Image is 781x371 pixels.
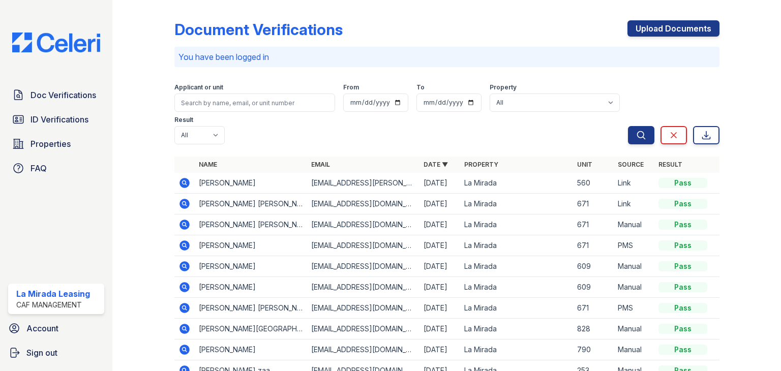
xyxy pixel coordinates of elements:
[4,343,108,363] a: Sign out
[419,256,460,277] td: [DATE]
[658,240,707,251] div: Pass
[307,277,419,298] td: [EMAIL_ADDRESS][DOMAIN_NAME]
[614,256,654,277] td: Manual
[573,173,614,194] td: 560
[195,214,307,235] td: [PERSON_NAME] [PERSON_NAME]
[614,173,654,194] td: Link
[573,256,614,277] td: 609
[658,345,707,355] div: Pass
[460,298,573,319] td: La Mirada
[31,89,96,101] span: Doc Verifications
[424,161,448,168] a: Date ▼
[614,339,654,360] td: Manual
[460,339,573,360] td: La Mirada
[614,235,654,256] td: PMS
[416,83,425,91] label: To
[4,318,108,338] a: Account
[31,113,88,126] span: ID Verifications
[307,173,419,194] td: [EMAIL_ADDRESS][PERSON_NAME][DOMAIN_NAME]
[8,134,104,154] a: Properties
[419,194,460,214] td: [DATE]
[460,277,573,298] td: La Mirada
[16,300,90,310] div: CAF Management
[26,322,58,334] span: Account
[419,214,460,235] td: [DATE]
[464,161,498,168] a: Property
[8,109,104,130] a: ID Verifications
[658,161,682,168] a: Result
[419,339,460,360] td: [DATE]
[419,319,460,339] td: [DATE]
[460,214,573,235] td: La Mirada
[658,303,707,313] div: Pass
[614,194,654,214] td: Link
[307,256,419,277] td: [EMAIL_ADDRESS][DOMAIN_NAME]
[8,158,104,178] a: FAQ
[658,261,707,271] div: Pass
[4,33,108,52] img: CE_Logo_Blue-a8612792a0a2168367f1c8372b55b34899dd931a85d93a1a3d3e32e68fde9ad4.png
[738,330,771,361] iframe: chat widget
[195,256,307,277] td: [PERSON_NAME]
[343,83,359,91] label: From
[614,319,654,339] td: Manual
[174,116,193,124] label: Result
[31,162,47,174] span: FAQ
[658,220,707,230] div: Pass
[199,161,217,168] a: Name
[195,235,307,256] td: [PERSON_NAME]
[614,277,654,298] td: Manual
[419,173,460,194] td: [DATE]
[174,20,343,39] div: Document Verifications
[573,235,614,256] td: 671
[490,83,517,91] label: Property
[419,235,460,256] td: [DATE]
[307,194,419,214] td: [EMAIL_ADDRESS][DOMAIN_NAME]
[307,235,419,256] td: [EMAIL_ADDRESS][DOMAIN_NAME]
[26,347,57,359] span: Sign out
[460,256,573,277] td: La Mirada
[307,319,419,339] td: [EMAIL_ADDRESS][DOMAIN_NAME]
[307,214,419,235] td: [EMAIL_ADDRESS][DOMAIN_NAME]
[658,199,707,209] div: Pass
[460,319,573,339] td: La Mirada
[195,173,307,194] td: [PERSON_NAME]
[618,161,644,168] a: Source
[577,161,592,168] a: Unit
[195,319,307,339] td: [PERSON_NAME][GEOGRAPHIC_DATA]
[573,277,614,298] td: 609
[419,277,460,298] td: [DATE]
[195,339,307,360] td: [PERSON_NAME]
[195,277,307,298] td: [PERSON_NAME]
[573,319,614,339] td: 828
[573,339,614,360] td: 790
[307,298,419,319] td: [EMAIL_ADDRESS][DOMAIN_NAME]
[573,194,614,214] td: 671
[658,178,707,188] div: Pass
[573,298,614,319] td: 671
[311,161,330,168] a: Email
[195,194,307,214] td: [PERSON_NAME] [PERSON_NAME] [PERSON_NAME]
[174,94,335,112] input: Search by name, email, or unit number
[195,298,307,319] td: [PERSON_NAME] [PERSON_NAME]
[627,20,719,37] a: Upload Documents
[460,173,573,194] td: La Mirada
[178,51,715,63] p: You have been logged in
[460,235,573,256] td: La Mirada
[460,194,573,214] td: La Mirada
[419,298,460,319] td: [DATE]
[174,83,223,91] label: Applicant or unit
[16,288,90,300] div: La Mirada Leasing
[658,324,707,334] div: Pass
[614,298,654,319] td: PMS
[658,282,707,292] div: Pass
[573,214,614,235] td: 671
[8,85,104,105] a: Doc Verifications
[614,214,654,235] td: Manual
[31,138,71,150] span: Properties
[307,339,419,360] td: [EMAIL_ADDRESS][DOMAIN_NAME]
